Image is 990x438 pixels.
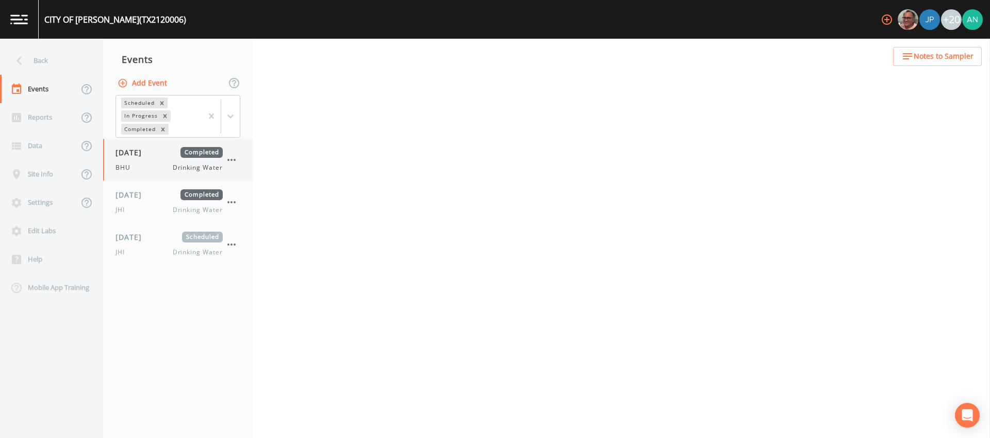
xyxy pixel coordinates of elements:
div: Joshua gere Paul [919,9,940,30]
span: Drinking Water [173,205,223,215]
span: Completed [180,147,223,158]
div: Open Intercom Messenger [955,403,980,428]
span: JHI [115,205,131,215]
img: c76c074581486bce1c0cbc9e29643337 [962,9,983,30]
span: [DATE] [115,232,149,242]
span: Notes to Sampler [914,50,973,63]
span: Drinking Water [173,163,223,172]
div: +20 [941,9,962,30]
span: Drinking Water [173,248,223,257]
div: Events [103,46,253,72]
a: [DATE]CompletedJHIDrinking Water [103,181,253,223]
img: e2d790fa78825a4bb76dcb6ab311d44c [898,9,918,30]
button: Add Event [115,74,171,93]
span: Scheduled [182,232,223,242]
div: CITY OF [PERSON_NAME] (TX2120006) [44,13,186,26]
span: JHI [115,248,131,257]
span: BHU [115,163,137,172]
span: [DATE] [115,189,149,200]
div: Scheduled [121,98,156,108]
div: Remove In Progress [159,110,171,121]
span: [DATE] [115,147,149,158]
img: 41241ef155101aa6d92a04480b0d0000 [919,9,940,30]
a: [DATE]ScheduledJHIDrinking Water [103,223,253,266]
img: logo [10,14,28,24]
div: Remove Scheduled [156,98,168,108]
a: [DATE]CompletedBHUDrinking Water [103,139,253,181]
div: Remove Completed [157,124,169,135]
div: In Progress [121,110,159,121]
div: Mike Franklin [897,9,919,30]
div: Completed [121,124,157,135]
button: Notes to Sampler [893,47,982,66]
span: Completed [180,189,223,200]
